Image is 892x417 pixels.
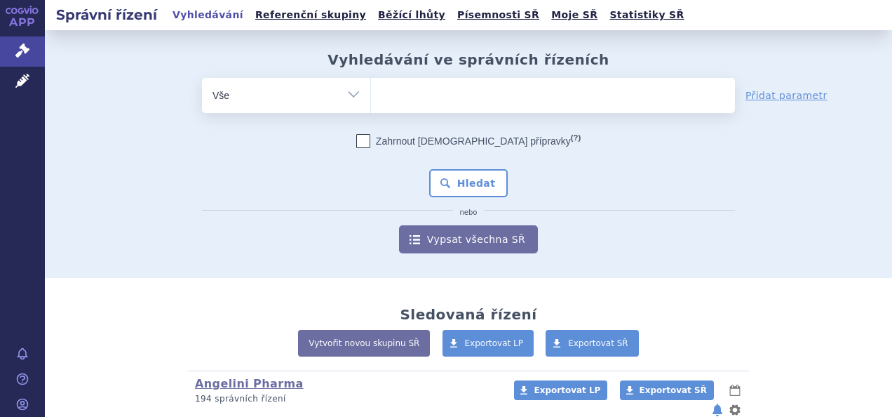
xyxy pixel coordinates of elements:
[168,6,248,25] a: Vyhledávání
[514,380,607,400] a: Exportovat LP
[547,6,602,25] a: Moje SŘ
[728,382,742,399] button: lhůty
[534,385,600,395] span: Exportovat LP
[195,393,496,405] p: 194 správních řízení
[374,6,450,25] a: Běžící lhůty
[571,133,581,143] abbr: (?)
[640,385,707,395] span: Exportovat SŘ
[399,225,538,253] a: Vypsat všechna SŘ
[745,88,827,102] a: Přidat parametr
[400,306,536,323] h2: Sledovaná řízení
[442,330,534,357] a: Exportovat LP
[605,6,688,25] a: Statistiky SŘ
[298,330,430,357] a: Vytvořit novou skupinu SŘ
[546,330,639,357] a: Exportovat SŘ
[356,134,581,148] label: Zahrnout [DEMOGRAPHIC_DATA] přípravky
[453,208,485,217] i: nebo
[327,51,609,68] h2: Vyhledávání ve správních řízeních
[429,169,508,197] button: Hledat
[465,338,524,348] span: Exportovat LP
[45,5,168,25] h2: Správní řízení
[251,6,370,25] a: Referenční skupiny
[195,377,304,390] a: Angelini Pharma
[453,6,543,25] a: Písemnosti SŘ
[620,380,714,400] a: Exportovat SŘ
[568,338,628,348] span: Exportovat SŘ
